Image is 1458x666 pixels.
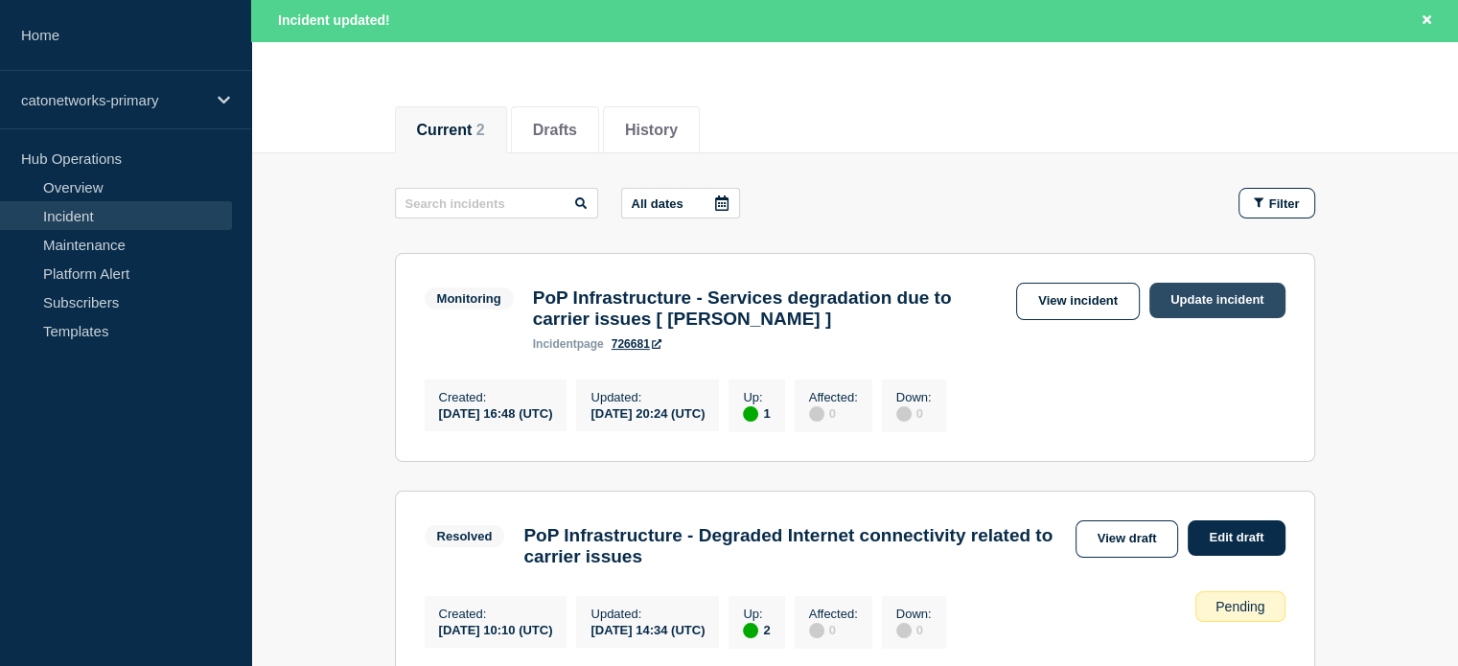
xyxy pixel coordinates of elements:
a: Update incident [1149,283,1285,318]
input: Search incidents [395,188,598,218]
div: 2 [743,621,770,638]
button: All dates [621,188,740,218]
div: [DATE] 16:48 (UTC) [439,404,553,421]
p: Down : [896,607,932,621]
div: Pending [1195,591,1284,622]
p: catonetworks-primary [21,92,205,108]
p: Updated : [590,390,705,404]
p: Up : [743,390,770,404]
a: Edit draft [1188,520,1284,556]
span: incident [533,337,577,351]
span: Incident updated! [278,12,390,28]
p: Up : [743,607,770,621]
div: disabled [809,406,824,422]
div: [DATE] 10:10 (UTC) [439,621,553,637]
p: Affected : [809,390,858,404]
button: History [625,122,678,139]
div: disabled [896,623,912,638]
a: 726681 [612,337,661,351]
div: disabled [809,623,824,638]
span: 2 [476,122,485,138]
h3: PoP Infrastructure - Degraded Internet connectivity related to carrier issues [523,525,1065,567]
div: [DATE] 14:34 (UTC) [590,621,705,637]
span: Monitoring [425,287,514,310]
button: Filter [1238,188,1315,218]
div: 0 [809,621,858,638]
div: 1 [743,404,770,422]
p: Created : [439,390,553,404]
button: Close banner [1415,10,1439,32]
a: View incident [1016,283,1140,320]
a: View draft [1076,520,1179,558]
p: Down : [896,390,932,404]
p: All dates [632,196,683,211]
p: Affected : [809,607,858,621]
div: [DATE] 20:24 (UTC) [590,404,705,421]
div: 0 [809,404,858,422]
p: page [533,337,604,351]
div: disabled [896,406,912,422]
p: Created : [439,607,553,621]
button: Current 2 [417,122,485,139]
h3: PoP Infrastructure - Services degradation due to carrier issues [ [PERSON_NAME] ] [533,287,1007,330]
span: Filter [1269,196,1300,211]
p: Updated : [590,607,705,621]
div: up [743,406,758,422]
div: 0 [896,621,932,638]
div: 0 [896,404,932,422]
button: Drafts [533,122,577,139]
span: Resolved [425,525,505,547]
div: up [743,623,758,638]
